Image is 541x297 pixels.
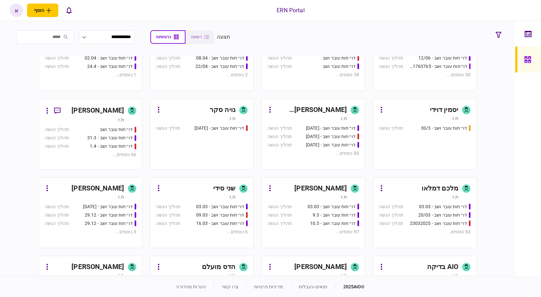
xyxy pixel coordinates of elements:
[418,55,467,61] div: דו״חות עובר ושב - 12/06
[176,284,206,289] a: הערות מהדורה
[268,71,359,78] div: 38 נוספים ...
[427,262,458,272] div: AIO בדיקה
[156,63,180,70] div: תהליך הגשה
[45,203,69,210] div: תהליך הגשה
[45,220,69,227] div: תהליך הגשה
[45,71,136,78] div: 1 נוספים ...
[85,212,133,218] div: דו״חות עובר ושב - 29.12
[85,220,133,227] div: דו״חות עובר ושב - 29.12
[45,151,136,158] div: 66 נוספים ...
[268,150,359,157] div: 83 נוספים ...
[118,272,124,279] div: ת.ז
[62,4,76,17] button: פתח רשימת התראות
[156,203,180,210] div: תהליך הגשה
[156,228,248,235] div: 6 נוספים ...
[299,284,327,289] a: תנאים והגבלות
[261,99,365,170] a: [PERSON_NAME] [PERSON_NAME]ת.זדו״חות עובר ושב - 19/03/2025תהליך הגשהדו״חות עובר ושב - 19.3.25תהלי...
[45,212,69,218] div: תהליך הגשה
[379,63,403,70] div: תהליך הגשה
[83,203,133,210] div: דו״חות עובר ושב - 26.12.24
[379,220,403,227] div: תהליך הגשה
[379,212,403,218] div: תהליך הגשה
[254,284,283,289] a: מדיניות פרטיות
[45,126,69,133] div: תהליך הגשה
[71,183,124,194] div: [PERSON_NAME]
[230,194,235,200] div: ת.ז
[268,55,292,61] div: תהליך הגשה
[195,63,244,70] div: דו״חות עובר ושב - 22/04
[217,33,231,41] div: תצוגה
[261,177,365,248] a: [PERSON_NAME]ת.זדו״חות עובר ושב - 03.03תהליך הגשהדו״חות עובר ושב - 9.3תהליך הגשהדו״חות עובר ושב -...
[422,183,458,194] div: מלכם דמלאו
[306,125,356,132] div: דו״חות עובר ושב - 19/03/2025
[268,228,359,235] div: 97 נוספים ...
[100,126,133,133] div: דו״חות עובר ושב
[156,35,171,39] span: כרטיסיות
[452,272,458,279] div: ת.ז
[418,212,467,218] div: דו״חות עובר ושב - 20/03
[196,55,244,61] div: דו״חות עובר ושב - 08.04
[268,212,292,218] div: תהליך הגשה
[210,105,235,115] div: נויה סקר
[156,55,180,61] div: תהליך הגשה
[452,194,458,200] div: ת.ז
[196,203,244,210] div: דו״חות עובר ושב - 03.03
[45,55,69,61] div: תהליך הגשה
[268,125,292,132] div: תהליך הגשה
[45,143,69,150] div: תהליך הגשה
[341,194,347,200] div: ת.ז
[373,177,477,248] a: מלכם דמלאות.זדו״חות עובר ושב - 03.03תהליך הגשהדו״חות עובר ושב - 20/03תהליך הגשהדו״חות עובר ושב - ...
[156,71,248,78] div: 2 נוספים ...
[10,4,23,17] button: א
[306,133,356,140] div: דו״חות עובר ושב - 19.3.25
[87,135,133,141] div: דו״חות עובר ושב - 31.3
[71,106,124,116] div: [PERSON_NAME]
[323,55,356,61] div: דו״חות עובר ושב
[202,262,235,272] div: הדס מועלם
[150,177,254,248] a: שני סידית.זדו״חות עובר ושב - 03.03תהליך הגשהדו״חות עובר ושב - 09.03תהליך הגשהדו״חות עובר ושב - 16...
[230,115,235,122] div: ת.ז
[230,272,235,279] div: ת.ז
[373,99,477,170] a: יסמין דוידית.זדו״חות עובר ושב - 30/3תהליך הגשה
[39,99,142,170] a: [PERSON_NAME]ת.זדו״חות עובר ושבתהליך הגשהדו״חות עובר ושב - 31.3תהליך הגשהדו״חות עובר ושב - 1.4תהל...
[45,135,69,141] div: תהליך הגשה
[196,220,244,227] div: דו״חות עובר ושב - 16.03
[419,203,467,210] div: דו״חות עובר ושב - 03.03
[213,183,235,194] div: שני סידי
[308,203,356,210] div: דו״חות עובר ושב - 03.03
[323,63,356,70] div: דו״חות עובר ושב
[191,35,202,39] span: רשימה
[87,63,133,70] div: דו״חות עובר ושב - 24.4
[430,105,458,115] div: יסמין דוידי
[185,30,214,44] button: רשימה
[156,212,180,218] div: תהליך הגשה
[268,142,292,148] div: תהליך הגשה
[268,63,292,70] div: תהליך הגשה
[306,142,356,148] div: דו״חות עובר ושב - 19.3.25
[410,63,467,70] div: דו״חות עובר ושב - 511763765 18/06
[150,30,185,44] button: כרטיסיות
[71,262,124,272] div: [PERSON_NAME]
[156,125,180,132] div: תהליך הגשה
[310,220,356,227] div: דו״חות עובר ושב - 10.3
[379,125,403,132] div: תהליך הגשה
[379,228,470,235] div: 63 נוספים ...
[268,133,292,140] div: תהליך הגשה
[294,262,347,272] div: [PERSON_NAME]
[195,125,244,132] div: דו״חות עובר ושב - 19.03.2025
[45,63,69,70] div: תהליך הגשה
[268,203,292,210] div: תהליך הגשה
[27,4,58,17] button: פתח תפריט להוספת לקוח
[410,220,467,227] div: דו״חות עובר ושב - 23032025
[379,55,403,61] div: תהליך הגשה
[379,203,403,210] div: תהליך הגשה
[156,220,180,227] div: תהליך הגשה
[335,283,365,290] div: © 2025 AIO
[118,194,124,200] div: ת.ז
[341,272,347,279] div: ת.ז
[275,105,347,115] div: [PERSON_NAME] [PERSON_NAME]
[118,116,124,123] div: ת.ז
[45,228,136,235] div: 3 נוספים ...
[452,115,458,122] div: ת.ז
[341,115,347,122] div: ת.ז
